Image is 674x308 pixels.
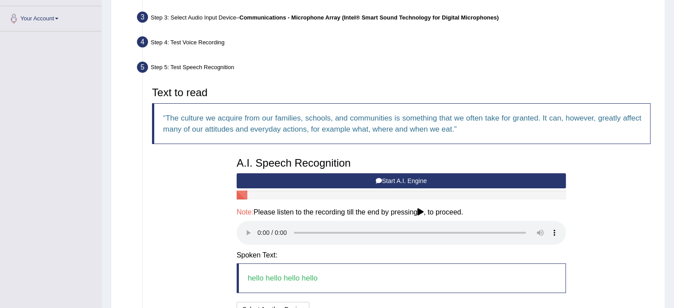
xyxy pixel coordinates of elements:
h4: Please listen to the recording till the end by pressing , to proceed. [237,208,566,216]
button: Start A.I. Engine [237,173,566,188]
div: Step 5: Test Speech Recognition [133,59,661,78]
h4: Spoken Text: [237,251,566,259]
div: Step 4: Test Voice Recording [133,34,661,53]
h3: Text to read [152,87,651,98]
b: Communications - Microphone Array (Intel® Smart Sound Technology for Digital Microphones) [239,14,499,21]
span: Note: [237,208,253,216]
q: The culture we acquire from our families, schools, and communities is something that we often tak... [163,114,641,133]
div: Step 3: Select Audio Input Device [133,9,661,28]
h3: A.I. Speech Recognition [237,157,566,169]
blockquote: hello hello hello hello [237,263,566,293]
span: – [236,14,499,21]
a: Your Account [0,6,101,28]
